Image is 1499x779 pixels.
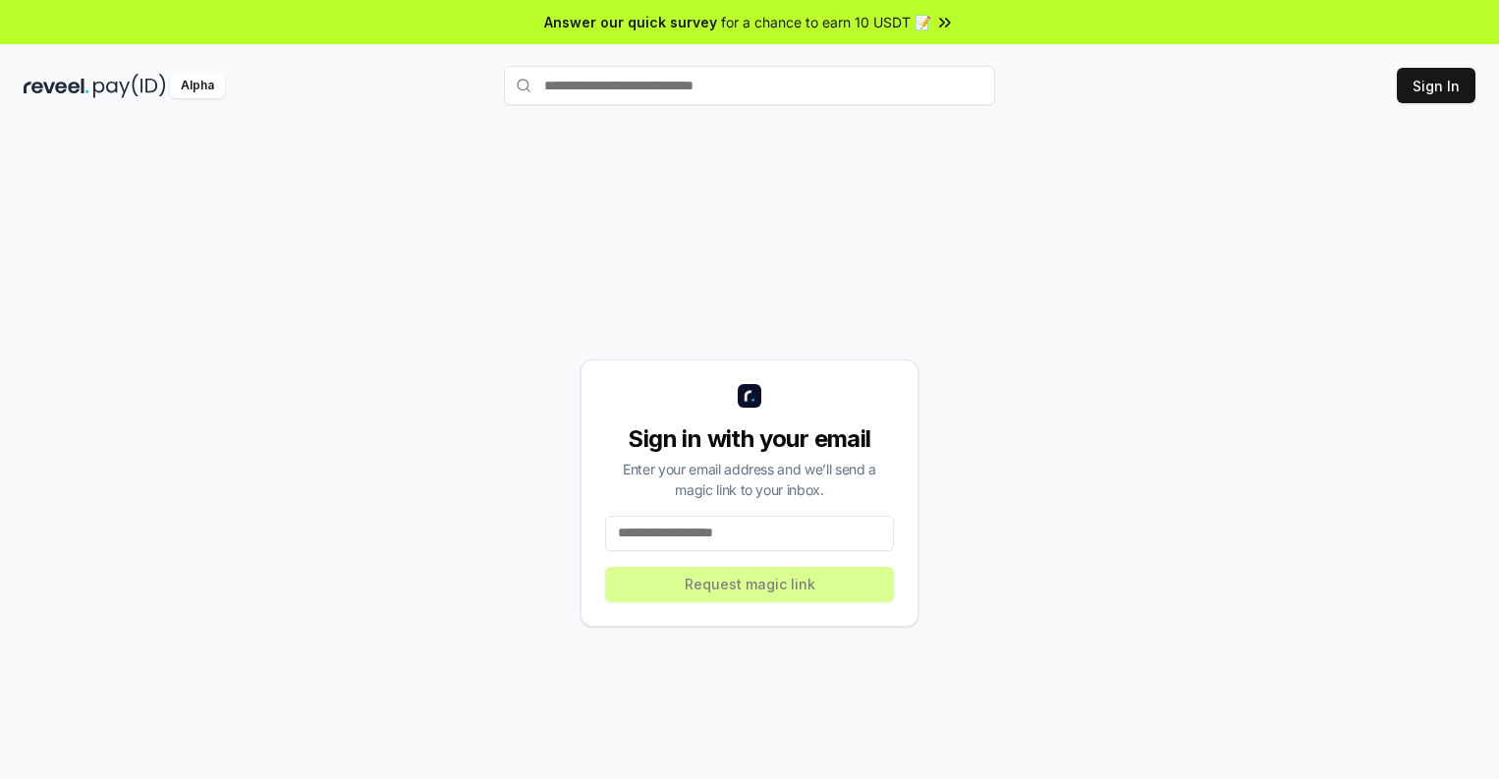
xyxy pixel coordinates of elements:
[605,423,894,455] div: Sign in with your email
[738,384,761,408] img: logo_small
[93,74,166,98] img: pay_id
[24,74,89,98] img: reveel_dark
[721,12,931,32] span: for a chance to earn 10 USDT 📝
[605,459,894,500] div: Enter your email address and we’ll send a magic link to your inbox.
[1397,68,1475,103] button: Sign In
[544,12,717,32] span: Answer our quick survey
[170,74,225,98] div: Alpha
